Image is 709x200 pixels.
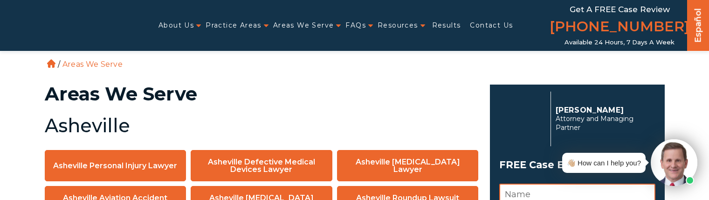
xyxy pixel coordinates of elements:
a: Areas We Serve [273,16,334,35]
p: [PERSON_NAME] [556,106,650,114]
a: Resources [378,16,418,35]
li: Areas We Serve [60,60,125,69]
img: Intaker widget Avatar [651,139,697,186]
a: Asheville Defective Medical Devices Lawyer [191,150,332,181]
a: Asheville Personal Injury Lawyer [45,150,186,181]
span: Attorney and Managing Partner [556,114,650,132]
span: Get a FREE Case Review [570,5,670,14]
a: Practice Areas [206,16,262,35]
h1: Areas We Serve [45,85,479,103]
a: [PHONE_NUMBER] [550,16,689,39]
img: Herbert Auger [499,95,546,142]
span: Available 24 Hours, 7 Days a Week [564,39,675,46]
a: Home [47,59,55,68]
a: Contact Us [470,16,513,35]
a: FAQs [345,16,366,35]
a: Asheville [MEDICAL_DATA] Lawyer [337,150,479,181]
a: Results [432,16,461,35]
span: FREE Case Evaluation [499,156,655,174]
h2: Asheville [45,115,479,136]
a: About Us [158,16,194,35]
img: Auger & Auger Accident and Injury Lawyers Logo [6,16,122,34]
div: 👋🏼 How can I help you? [567,157,641,169]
